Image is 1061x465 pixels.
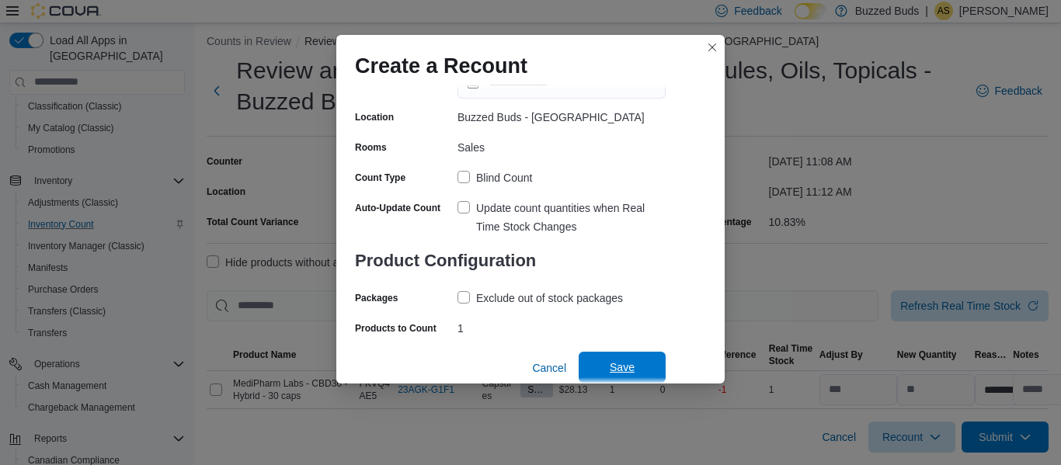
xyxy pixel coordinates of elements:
[355,172,405,184] label: Count Type
[355,202,440,214] label: Auto-Update Count
[476,168,532,187] div: Blind Count
[476,199,666,236] div: Update count quantities when Real Time Stock Changes
[610,359,635,375] span: Save
[532,360,566,376] span: Cancel
[703,38,722,57] button: Closes this modal window
[355,322,437,335] label: Products to Count
[476,289,623,307] div: Exclude out of stock packages
[526,352,572,383] button: Cancel
[457,105,666,123] div: Buzzed Buds - [GEOGRAPHIC_DATA]
[355,292,398,304] label: Packages
[355,141,387,154] label: Rooms
[457,316,666,335] div: 1
[579,352,666,383] button: Save
[457,135,666,154] div: Sales
[355,54,527,78] h1: Create a Recount
[355,236,666,286] h3: Product Configuration
[355,111,394,123] label: Location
